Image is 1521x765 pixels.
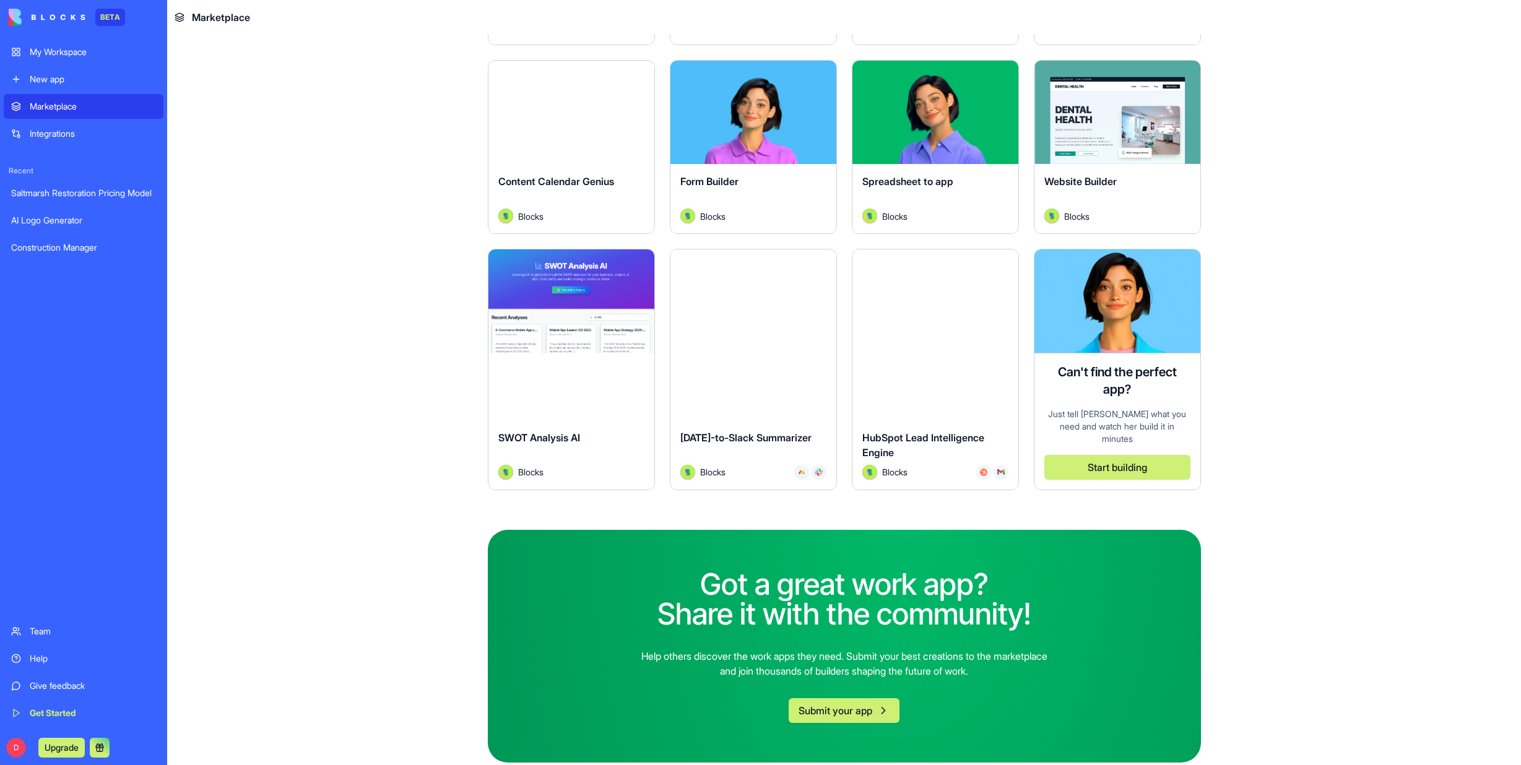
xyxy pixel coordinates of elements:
p: Help others discover the work apps they need. Submit your best creations to the marketplace and j... [636,649,1052,678]
a: [DATE]-to-Slack SummarizerAvatarBlocks [670,249,837,490]
div: BETA [95,9,125,26]
span: Blocks [700,465,726,478]
h2: Got a great work app? Share it with the community! [657,569,1031,629]
button: Submit your app [789,698,899,723]
a: Marketplace [4,94,163,119]
span: Blocks [882,465,908,478]
span: Form Builder [680,175,739,188]
span: Content Calendar Genius [498,175,614,188]
a: Get Started [4,701,163,725]
span: Blocks [518,210,544,223]
a: SWOT Analysis AIAvatarBlocks [488,249,655,490]
span: Website Builder [1044,175,1117,188]
span: Blocks [518,465,544,478]
div: AI Logo Generator [11,214,156,227]
span: Blocks [1064,210,1090,223]
img: Avatar [1044,209,1059,223]
div: Give feedback [30,680,156,692]
div: Integrations [30,127,156,140]
span: D [6,738,26,758]
div: Team [30,625,156,637]
img: Avatar [680,465,695,480]
div: Construction Manager [11,241,156,254]
a: Help [4,646,163,671]
a: New app [4,67,163,92]
a: HubSpot Lead Intelligence EngineAvatarBlocks [852,249,1019,490]
span: HubSpot Lead Intelligence Engine [862,431,984,459]
a: Integrations [4,121,163,146]
a: My Workspace [4,40,163,64]
span: Blocks [700,210,726,223]
div: My Workspace [30,46,156,58]
a: Spreadsheet to appAvatarBlocks [852,60,1019,235]
img: Avatar [498,209,513,223]
a: Construction Manager [4,235,163,260]
img: Gmail_trouth.svg [997,469,1005,476]
a: Form BuilderAvatarBlocks [670,60,837,235]
h4: Can't find the perfect app? [1044,363,1190,398]
img: Slack_i955cf.svg [815,469,823,476]
img: Monday_mgmdm1.svg [798,469,805,476]
span: Blocks [882,210,908,223]
a: BETA [9,9,125,26]
img: Avatar [498,465,513,480]
a: Give feedback [4,673,163,698]
div: Just tell [PERSON_NAME] what you need and watch her build it in minutes [1044,408,1190,445]
button: Start building [1044,455,1190,480]
span: Recent [4,166,163,176]
a: Content Calendar GeniusAvatarBlocks [488,60,655,235]
img: logo [9,9,85,26]
img: Ella AI assistant [1034,249,1200,353]
button: Upgrade [38,738,85,758]
span: Spreadsheet to app [862,175,953,188]
a: Team [4,619,163,644]
div: Get Started [30,707,156,719]
a: Ella AI assistantCan't find the perfect app?Just tell [PERSON_NAME] what you need and watch her b... [1034,249,1201,490]
img: Avatar [680,209,695,223]
span: Marketplace [192,10,250,25]
span: SWOT Analysis AI [498,431,580,444]
a: AI Logo Generator [4,208,163,233]
img: Avatar [862,465,877,480]
img: Avatar [862,209,877,223]
span: [DATE]-to-Slack Summarizer [680,431,812,444]
div: Help [30,652,156,665]
a: Website BuilderAvatarBlocks [1034,60,1201,235]
div: New app [30,73,156,85]
div: Saltmarsh Restoration Pricing Model [11,187,156,199]
a: Upgrade [38,741,85,753]
img: Hubspot_zz4hgj.svg [980,469,987,476]
div: Marketplace [30,100,156,113]
a: Saltmarsh Restoration Pricing Model [4,181,163,205]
